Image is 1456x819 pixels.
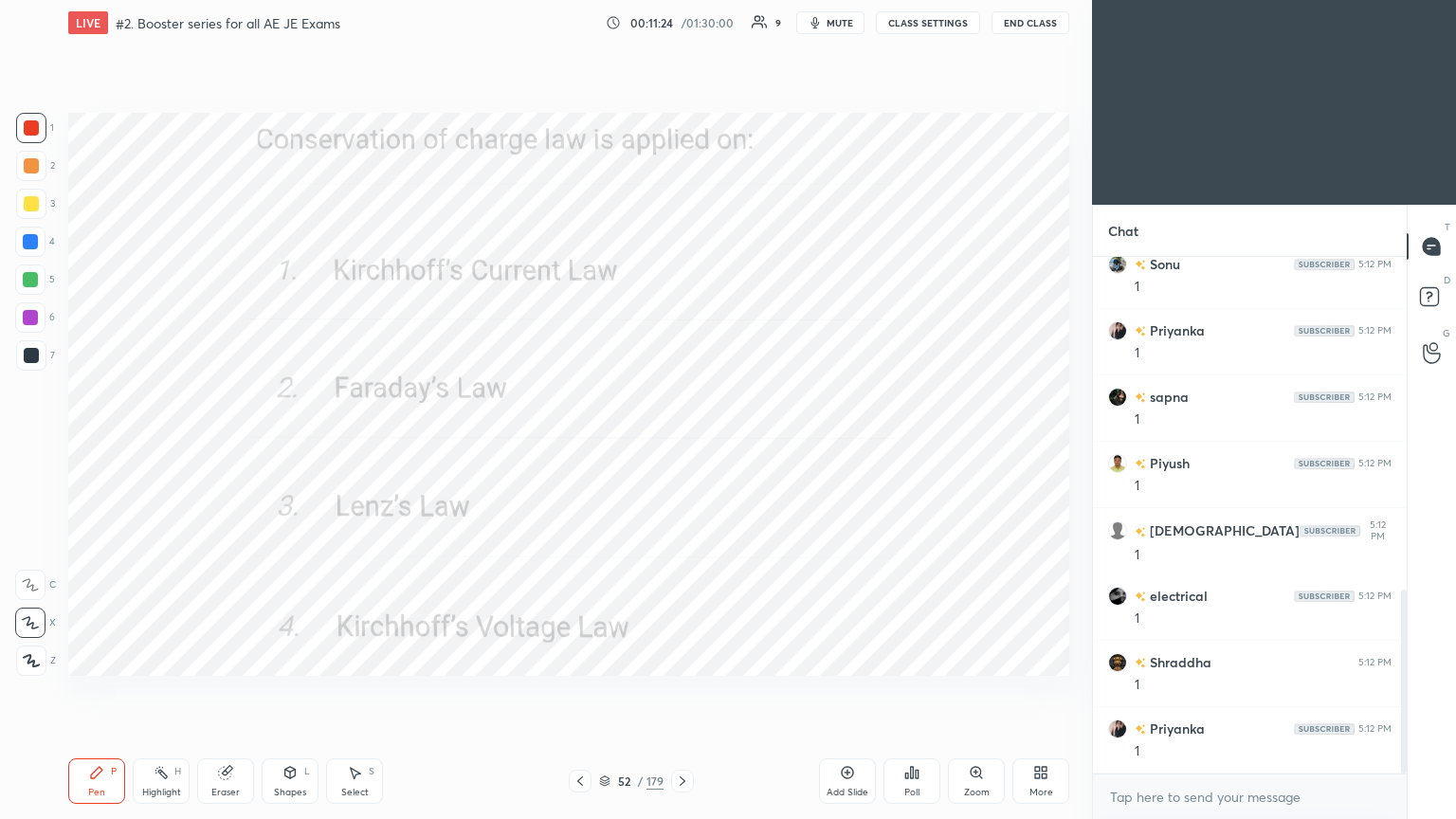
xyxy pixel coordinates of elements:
[304,767,310,776] div: L
[1146,586,1208,606] h6: electrical
[964,788,990,797] div: Zoom
[1108,587,1127,606] img: 609f497699af45b2b96819180bb5feb8.jpg
[646,773,664,790] div: 179
[1108,388,1127,407] img: adb9a622e9024a97a40cb4c88c5bb81e.jpg
[1358,259,1392,270] div: 5:12 PM
[1108,454,1127,473] img: 6499c9f0efa54173aa28340051e62cb0.jpg
[341,788,369,797] div: Select
[1093,257,1407,773] div: grid
[15,264,55,295] div: 5
[1135,610,1392,628] div: 1
[1135,410,1392,429] div: 1
[992,11,1069,34] button: End Class
[1135,344,1392,363] div: 1
[1444,273,1450,287] p: D
[1135,392,1146,403] img: no-rating-badge.077c3623.svg
[1358,723,1392,735] div: 5:12 PM
[1443,326,1450,340] p: G
[16,646,56,676] div: Z
[1146,719,1205,738] h6: Priyanka
[1135,724,1146,735] img: no-rating-badge.077c3623.svg
[1135,742,1392,761] div: 1
[1358,391,1392,403] div: 5:12 PM
[1108,719,1127,738] img: 1a56f41675594ba7928455774852ebd2.jpg
[15,302,55,333] div: 6
[1135,477,1392,496] div: 1
[1135,658,1146,668] img: no-rating-badge.077c3623.svg
[1146,320,1205,340] h6: Priyanka
[1294,723,1355,735] img: Yh7BfnbMxzoAAAAASUVORK5CYII=
[111,767,117,776] div: P
[142,788,181,797] div: Highlight
[1358,657,1392,668] div: 5:12 PM
[1135,527,1146,537] img: no-rating-badge.077c3623.svg
[16,151,55,181] div: 2
[15,608,56,638] div: X
[1029,788,1053,797] div: More
[1146,521,1300,541] h6: [DEMOGRAPHIC_DATA]
[1294,591,1355,602] img: Yh7BfnbMxzoAAAAASUVORK5CYII=
[1358,325,1392,337] div: 5:12 PM
[1364,519,1392,542] div: 5:12 PM
[1135,676,1392,695] div: 1
[637,775,643,787] div: /
[1135,278,1392,297] div: 1
[1135,546,1392,565] div: 1
[904,788,919,797] div: Poll
[1294,259,1355,270] img: Yh7BfnbMxzoAAAAASUVORK5CYII=
[827,16,853,29] span: mute
[1108,321,1127,340] img: 1a56f41675594ba7928455774852ebd2.jpg
[796,11,864,34] button: mute
[1146,652,1211,672] h6: Shraddha
[88,788,105,797] div: Pen
[1146,254,1180,274] h6: Sonu
[775,18,781,27] div: 9
[1135,326,1146,337] img: no-rating-badge.077c3623.svg
[1146,387,1189,407] h6: sapna
[16,113,54,143] div: 1
[16,189,55,219] div: 3
[15,227,55,257] div: 4
[1108,521,1127,540] img: default.png
[1294,458,1355,469] img: Yh7BfnbMxzoAAAAASUVORK5CYII=
[1108,255,1127,274] img: 1996a41c05a54933bfa64e97c9bd7d8b.jpg
[827,788,868,797] div: Add Slide
[211,788,240,797] div: Eraser
[1108,653,1127,672] img: fb0a252707ef4a04af966b653a5f050c.png
[1358,458,1392,469] div: 5:12 PM
[1146,453,1190,473] h6: Piyush
[15,570,56,600] div: C
[1300,525,1360,537] img: Yh7BfnbMxzoAAAAASUVORK5CYII=
[1358,591,1392,602] div: 5:12 PM
[1294,391,1355,403] img: Yh7BfnbMxzoAAAAASUVORK5CYII=
[1294,325,1355,337] img: Yh7BfnbMxzoAAAAASUVORK5CYII=
[68,11,108,34] div: LIVE
[1093,206,1154,256] p: Chat
[274,788,306,797] div: Shapes
[1135,459,1146,469] img: no-rating-badge.077c3623.svg
[1445,220,1450,234] p: T
[876,11,980,34] button: CLASS SETTINGS
[16,340,55,371] div: 7
[369,767,374,776] div: S
[1135,260,1146,270] img: no-rating-badge.077c3623.svg
[614,775,633,787] div: 52
[1135,591,1146,602] img: no-rating-badge.077c3623.svg
[116,14,340,32] h4: #2. Booster series for all AE JE Exams
[174,767,181,776] div: H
